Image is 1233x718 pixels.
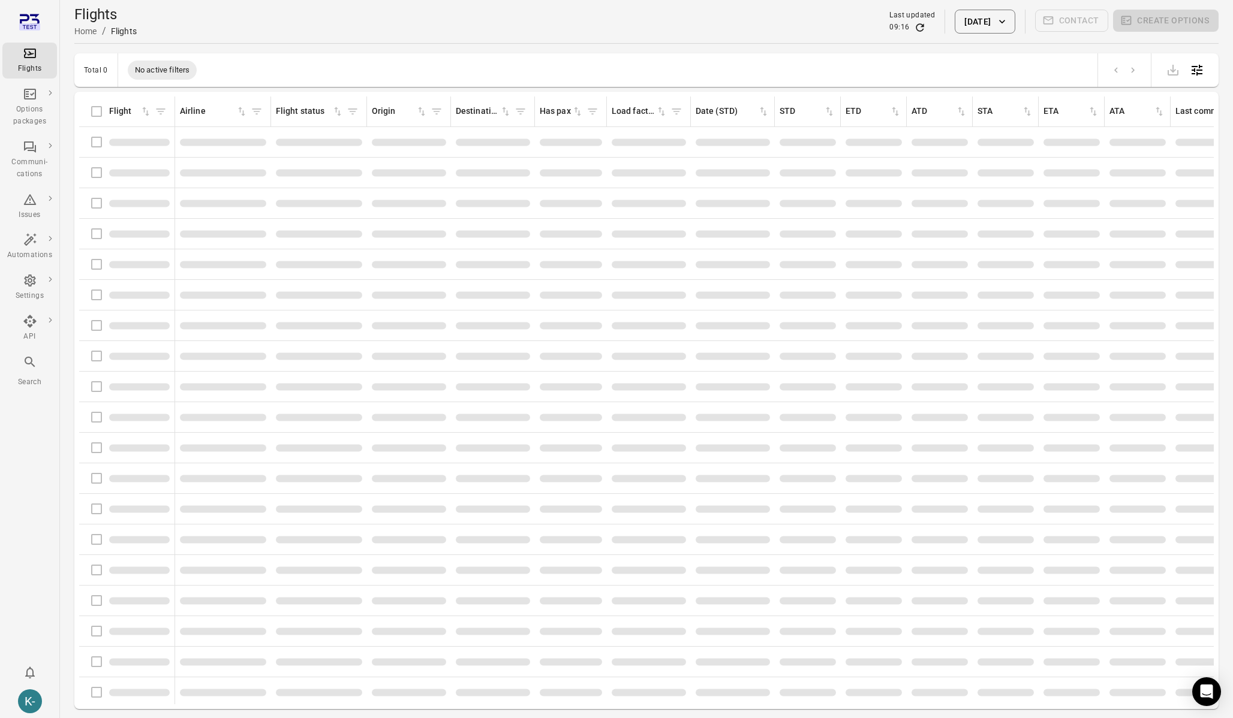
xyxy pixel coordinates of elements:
[7,331,52,343] div: API
[780,105,835,118] div: Sort by STD in ascending order
[111,25,137,37] div: Flights
[248,102,266,120] span: Filter by airline
[102,24,106,38] li: /
[914,22,926,34] button: Refresh data
[1113,10,1219,34] span: Please make a selection to create an option package
[74,5,137,24] h1: Flights
[2,351,57,391] button: Search
[7,249,52,261] div: Automations
[7,156,52,180] div: Communi-cations
[276,105,344,118] div: Sort by flight status in ascending order
[13,684,47,718] button: Kristinn - avilabs
[7,209,52,221] div: Issues
[540,105,584,118] div: Sort by has pax in ascending order
[2,229,57,265] a: Automations
[2,83,57,131] a: Options packages
[2,310,57,346] a: API
[74,24,137,38] nav: Breadcrumbs
[2,136,57,184] a: Communi-cations
[696,105,769,118] div: Sort by date (STD) in ascending order
[7,63,52,75] div: Flights
[1185,58,1209,82] button: Open table configuration
[667,102,685,120] span: Filter by load factor
[1192,677,1221,706] div: Open Intercom Messenger
[18,689,42,713] div: K-
[955,10,1015,34] button: [DATE]
[74,26,97,36] a: Home
[2,43,57,79] a: Flights
[7,290,52,302] div: Settings
[846,105,901,118] div: Sort by ETD in ascending order
[512,102,530,120] span: Filter by destination
[152,102,170,120] span: Filter by flight
[2,189,57,225] a: Issues
[1043,105,1099,118] div: Sort by ETA in ascending order
[889,10,935,22] div: Last updated
[128,64,197,76] span: No active filters
[889,22,909,34] div: 09:16
[7,376,52,388] div: Search
[18,660,42,684] button: Notifications
[1035,10,1109,34] span: Please make a selection to create communications
[180,105,248,118] div: Sort by airline in ascending order
[428,102,446,120] span: Filter by origin
[84,66,108,74] div: Total 0
[1109,105,1165,118] div: Sort by ATA in ascending order
[456,105,512,118] div: Sort by destination in ascending order
[612,105,667,118] div: Sort by load factor in ascending order
[584,102,602,120] span: Filter by has pax
[1108,62,1141,78] nav: pagination navigation
[344,102,362,120] span: Filter by flight status
[2,270,57,306] a: Settings
[109,105,152,118] div: Sort by flight in ascending order
[1161,64,1185,75] span: Please make a selection to export
[978,105,1033,118] div: Sort by STA in ascending order
[912,105,967,118] div: Sort by ATD in ascending order
[7,104,52,128] div: Options packages
[372,105,428,118] div: Sort by origin in ascending order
